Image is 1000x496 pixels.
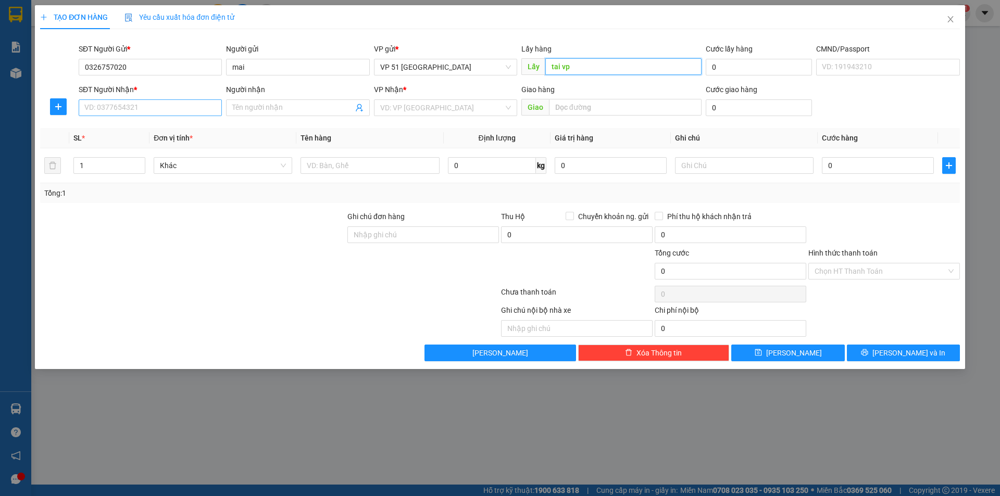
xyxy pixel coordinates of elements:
[347,226,499,243] input: Ghi chú đơn hàng
[124,13,234,21] span: Yêu cầu xuất hóa đơn điện tử
[521,58,545,75] span: Lấy
[521,85,555,94] span: Giao hàng
[374,43,517,55] div: VP gửi
[847,345,960,361] button: printer[PERSON_NAME] và In
[706,45,753,53] label: Cước lấy hàng
[625,349,632,357] span: delete
[671,128,818,148] th: Ghi chú
[574,211,653,222] span: Chuyển khoản ng. gửi
[549,99,702,116] input: Dọc đường
[808,249,878,257] label: Hình thức thanh toán
[501,212,525,221] span: Thu Hộ
[545,58,702,75] input: Dọc đường
[766,347,822,359] span: [PERSON_NAME]
[536,157,546,174] span: kg
[226,43,369,55] div: Người gửi
[706,99,812,116] input: Cước giao hàng
[355,104,364,112] span: user-add
[936,5,965,34] button: Close
[50,98,67,115] button: plus
[472,347,528,359] span: [PERSON_NAME]
[380,59,511,75] span: VP 51 Trường Chinh
[73,134,82,142] span: SL
[521,99,549,116] span: Giao
[946,15,955,23] span: close
[226,84,369,95] div: Người nhận
[500,286,654,304] div: Chưa thanh toán
[79,43,222,55] div: SĐT Người Gửi
[374,85,403,94] span: VP Nhận
[44,187,386,199] div: Tổng: 1
[663,211,756,222] span: Phí thu hộ khách nhận trả
[301,134,331,142] span: Tên hàng
[521,45,552,53] span: Lấy hàng
[124,14,133,22] img: icon
[501,304,653,320] div: Ghi chú nội bộ nhà xe
[655,249,689,257] span: Tổng cước
[160,158,286,173] span: Khác
[872,347,945,359] span: [PERSON_NAME] và In
[755,349,762,357] span: save
[706,85,757,94] label: Cước giao hàng
[347,212,405,221] label: Ghi chú đơn hàng
[822,134,858,142] span: Cước hàng
[44,157,61,174] button: delete
[555,134,593,142] span: Giá trị hàng
[636,347,682,359] span: Xóa Thông tin
[578,345,730,361] button: deleteXóa Thông tin
[51,103,66,111] span: plus
[40,14,47,21] span: plus
[479,134,516,142] span: Định lượng
[154,134,193,142] span: Đơn vị tính
[861,349,868,357] span: printer
[79,84,222,95] div: SĐT Người Nhận
[424,345,576,361] button: [PERSON_NAME]
[731,345,844,361] button: save[PERSON_NAME]
[501,320,653,337] input: Nhập ghi chú
[555,157,667,174] input: 0
[816,43,959,55] div: CMND/Passport
[655,304,806,320] div: Chi phí nội bộ
[40,13,108,21] span: TẠO ĐƠN HÀNG
[675,157,814,174] input: Ghi Chú
[706,59,812,75] input: Cước lấy hàng
[943,161,955,170] span: plus
[942,157,956,174] button: plus
[301,157,439,174] input: VD: Bàn, Ghế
